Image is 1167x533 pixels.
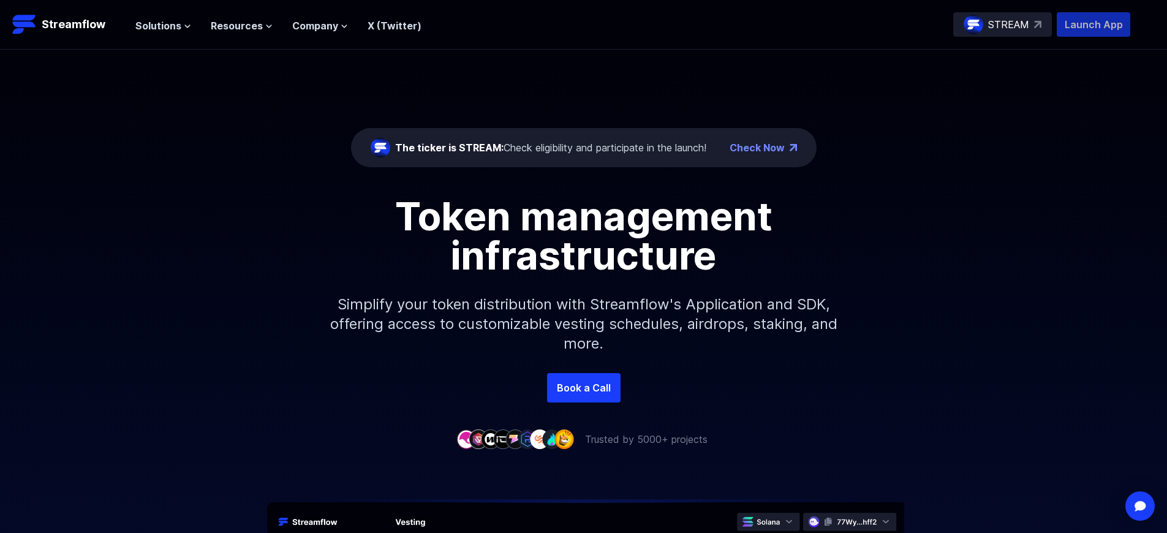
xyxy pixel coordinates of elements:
[308,197,859,275] h1: Token management infrastructure
[585,432,708,447] p: Trusted by 5000+ projects
[292,18,348,33] button: Company
[1125,491,1155,521] div: Open Intercom Messenger
[12,12,37,37] img: Streamflow Logo
[964,15,983,34] img: streamflow-logo-circle.png
[1057,12,1130,37] button: Launch App
[518,429,537,448] img: company-6
[953,12,1052,37] a: STREAM
[211,18,263,33] span: Resources
[456,429,476,448] img: company-1
[469,429,488,448] img: company-2
[988,17,1029,32] p: STREAM
[790,144,797,151] img: top-right-arrow.png
[505,429,525,448] img: company-5
[368,20,421,32] a: X (Twitter)
[395,140,706,155] div: Check eligibility and participate in the launch!
[395,142,504,154] span: The ticker is STREAM:
[12,12,123,37] a: Streamflow
[547,373,621,403] a: Book a Call
[1034,21,1041,28] img: top-right-arrow.svg
[292,18,338,33] span: Company
[135,18,191,33] button: Solutions
[730,140,785,155] a: Check Now
[211,18,273,33] button: Resources
[542,429,562,448] img: company-8
[135,18,181,33] span: Solutions
[371,138,390,157] img: streamflow-logo-circle.png
[530,429,550,448] img: company-7
[554,429,574,448] img: company-9
[42,16,105,33] p: Streamflow
[320,275,847,373] p: Simplify your token distribution with Streamflow's Application and SDK, offering access to custom...
[481,429,500,448] img: company-3
[493,429,513,448] img: company-4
